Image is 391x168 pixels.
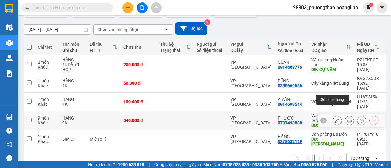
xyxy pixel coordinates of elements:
div: Thu hộ [160,42,186,47]
img: warehouse-icon [6,114,13,120]
th: Toggle SortBy [308,39,354,55]
div: VP [GEOGRAPHIC_DATA] [230,78,272,88]
span: Cung cấp máy in - giấy in: [154,161,202,168]
div: ĐC lấy [230,48,267,53]
div: H18ZWI5K [357,95,379,99]
div: 9 món [38,116,56,120]
div: Mã GD [357,42,375,47]
div: 2 món [38,60,56,65]
img: warehouse-icon [6,55,13,61]
img: warehouse-icon [6,24,13,31]
span: Miền Bắc [283,161,327,168]
input: Tìm tên, số ĐT hoặc mã đơn [34,4,106,11]
img: icon-new-feature [366,5,371,10]
div: Miễn phí [90,137,117,141]
sup: 1 [369,3,373,7]
span: Hỗ trợ kỹ thuật: [88,161,144,168]
div: Văn phòng Đồng Hới [311,99,351,104]
div: KVGZX5QR [357,76,379,81]
div: Khác [38,120,56,125]
div: 1K [62,102,84,107]
div: 1 món [38,97,56,102]
img: warehouse-icon [6,40,13,46]
img: solution-icon [6,70,13,77]
div: QUÂN [278,60,305,65]
div: PHƯỚC [278,116,305,120]
span: 1 [370,3,372,7]
span: Miền Nam [203,161,279,168]
div: VP [GEOGRAPHIC_DATA] [230,60,272,70]
div: PZ1TKPQT [357,57,379,62]
div: 200.000 đ [123,62,154,67]
div: Chọn văn phòng nhận [97,27,140,33]
span: question-circle [6,128,12,134]
span: copyright [357,163,361,167]
div: Sửa đơn hàng [333,116,342,125]
div: 10 / trang [350,155,369,161]
div: DĐ: CXQT [311,123,351,128]
div: ĐC giao [311,48,346,53]
svg: open [374,156,379,161]
div: 540.000 đ [123,118,154,123]
div: A VĂN [278,97,305,102]
div: Người gửi [197,42,224,47]
strong: 0708 023 035 - 0935 103 250 [223,162,279,167]
div: VP [GEOGRAPHIC_DATA] [230,116,272,125]
div: Văn phòng Cảnh Dương [311,113,351,123]
button: caret-down [377,2,387,13]
div: LHJ8KRWX [357,113,379,118]
div: DĐ: CỰ NẪM [311,67,351,72]
div: Ngày ĐH [357,48,375,53]
div: 1K [62,83,84,88]
div: Đã thu [90,42,112,47]
div: DĐ: LÊ TRỰC [311,137,351,146]
sup: 2 [204,19,210,25]
span: aim [154,5,158,10]
div: VP [GEOGRAPHIC_DATA] [230,134,272,144]
div: 1 món [38,134,56,139]
div: 0914699544 [278,102,302,107]
strong: 1900 633 818 [118,162,144,167]
div: 09:28 [DATE] [357,137,379,146]
div: Ghi chú [62,48,84,53]
div: HẰNG 0372918347 [278,134,305,139]
span: 28803_phuongthao.hoanglinh [288,4,363,11]
span: caret-down [379,5,385,10]
strong: 0369 525 060 [301,162,327,167]
div: VP nhận [311,42,346,47]
div: Khác [38,139,56,144]
div: Trạng thái [160,48,186,53]
div: 15:38 [DATE] [357,62,379,72]
div: Văn phòng Hoàn Lão [311,57,351,67]
div: VP gửi [230,42,267,47]
div: HÀNG [62,78,84,83]
div: Người nhận [278,41,305,46]
div: 50.000 đ [123,81,154,86]
span: ... [290,134,294,139]
button: plus [122,2,133,13]
div: Số điện thoại [197,48,224,53]
div: HÀNG [62,57,84,62]
div: 11:28 [DATE] [357,99,379,109]
input: Select a date range. [24,25,91,34]
span: notification [6,141,12,147]
div: 0388669686 [278,83,302,88]
div: Chưa thu [123,45,154,50]
button: aim [151,2,162,13]
div: Khác [38,83,56,88]
div: 0707493888 [278,120,302,125]
div: Cây xăng Việt Dung [311,81,351,86]
div: VP [GEOGRAPHIC_DATA] [230,97,272,107]
span: message [6,155,12,161]
th: Toggle SortBy [87,39,120,55]
span: plus [126,5,130,10]
div: Tên món [62,42,84,47]
div: DŨNG [278,78,305,83]
button: Bộ lọc [175,22,207,35]
span: file-add [140,5,144,10]
div: HÀNG [62,97,84,102]
div: Chi tiết [38,45,56,50]
span: search [25,5,30,10]
div: 15:32 [DATE] [357,81,379,91]
div: 1k DÀI+1 HOP [62,62,84,72]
